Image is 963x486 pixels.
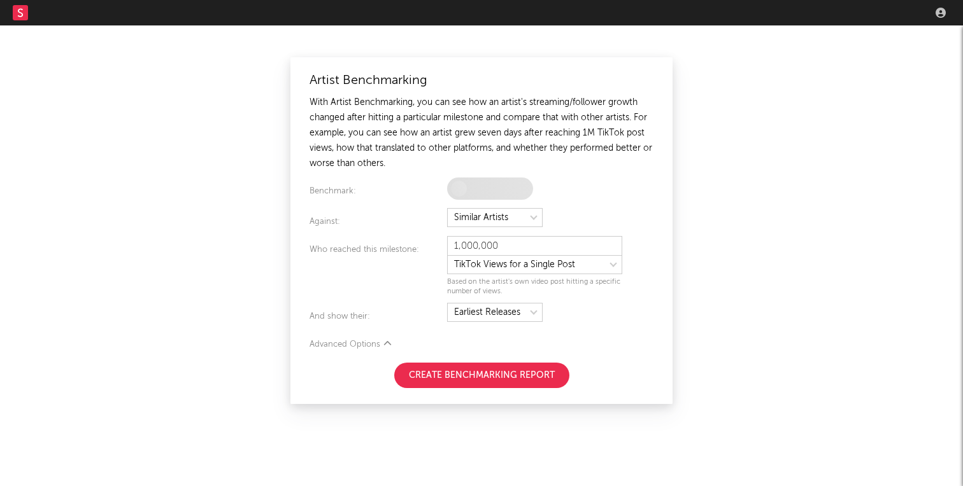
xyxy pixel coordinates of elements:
[310,95,653,171] div: With Artist Benchmarking, you can see how an artist's streaming/follower growth changed after hit...
[310,242,447,296] div: Who reached this milestone:
[310,73,653,88] div: Artist Benchmarking
[447,277,622,296] div: Based on the artist's own video post hitting a specific number of views.
[310,309,447,324] div: And show their:
[310,214,447,230] div: Against:
[394,363,569,388] button: Create Benchmarking Report
[310,337,653,352] div: Advanced Options
[310,184,447,202] div: Benchmark:
[447,236,622,255] input: eg. 1,000,000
